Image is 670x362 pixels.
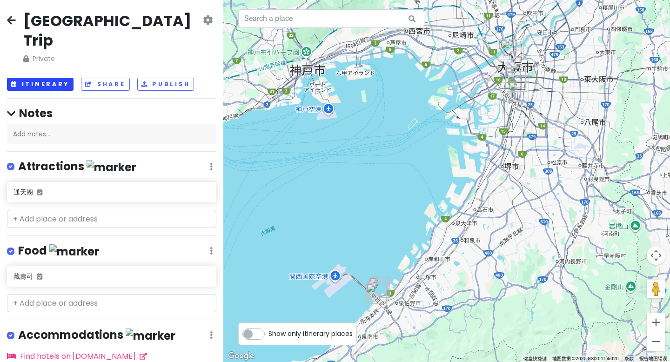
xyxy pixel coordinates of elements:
div: Yamaya Nagahoribashi shop [509,62,529,82]
input: + Add place or address [7,294,216,313]
div: 道顿堀 [505,67,526,88]
img: Google [226,350,256,362]
h6: 藏壽司 [13,272,209,281]
a: 报告地图错误 [639,356,667,361]
img: marker [87,160,136,174]
div: Shinsaibashisuji [505,65,526,85]
img: marker [49,244,99,259]
input: Search a place [238,9,424,28]
div: 奥特莱斯寄放点 [366,283,387,304]
h4: Attractions [18,159,136,174]
button: Publish [137,78,194,91]
button: Share [81,78,129,91]
h2: [GEOGRAPHIC_DATA] Trip [23,11,201,50]
div: Add notes... [7,124,216,144]
div: LUCUA 1100（ルクア イーレ） [501,40,521,60]
button: 地图镜头控件 [647,246,665,265]
div: Super Center TRIAL Rinku-Town [369,277,390,298]
a: 在 Google 地图中打开此区域（会打开一个新窗口） [226,350,256,362]
h6: 通天阁 [13,188,209,196]
div: Sennichimae Doguyasuji Shopping Street for cookware [507,71,527,92]
button: Itinerary [7,78,74,91]
button: 将街景小人拖到地图上以打开街景 [647,280,665,298]
h4: Notes [7,106,216,121]
h4: Accommodations [18,328,175,343]
h4: Food [18,243,99,259]
a: Find hotels on [DOMAIN_NAME] [7,351,147,362]
button: 键盘快捷键 [523,355,547,362]
i: Added to itinerary [37,189,42,195]
img: marker [126,328,175,343]
div: 大阪梅田（阪急） [503,38,524,58]
span: Private [23,54,201,64]
input: + Add place or address [7,210,216,228]
span: Show only itinerary places [268,328,353,339]
button: 放大 [647,313,665,332]
div: 临空城 [368,280,389,300]
div: 藏壽司 [509,81,529,102]
a: 条款（在新标签页中打开） [624,356,634,361]
div: Shimojima Shinsaibashi [506,59,526,79]
div: Pokémon Cafe Osaka Shinsaibashi [505,64,525,84]
i: Added to itinerary [37,273,42,280]
div: Seria 100yen shop [368,281,388,302]
span: 地图数据 ©2025 GS(2011)6020 [552,356,619,361]
button: 缩小 [647,332,665,351]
